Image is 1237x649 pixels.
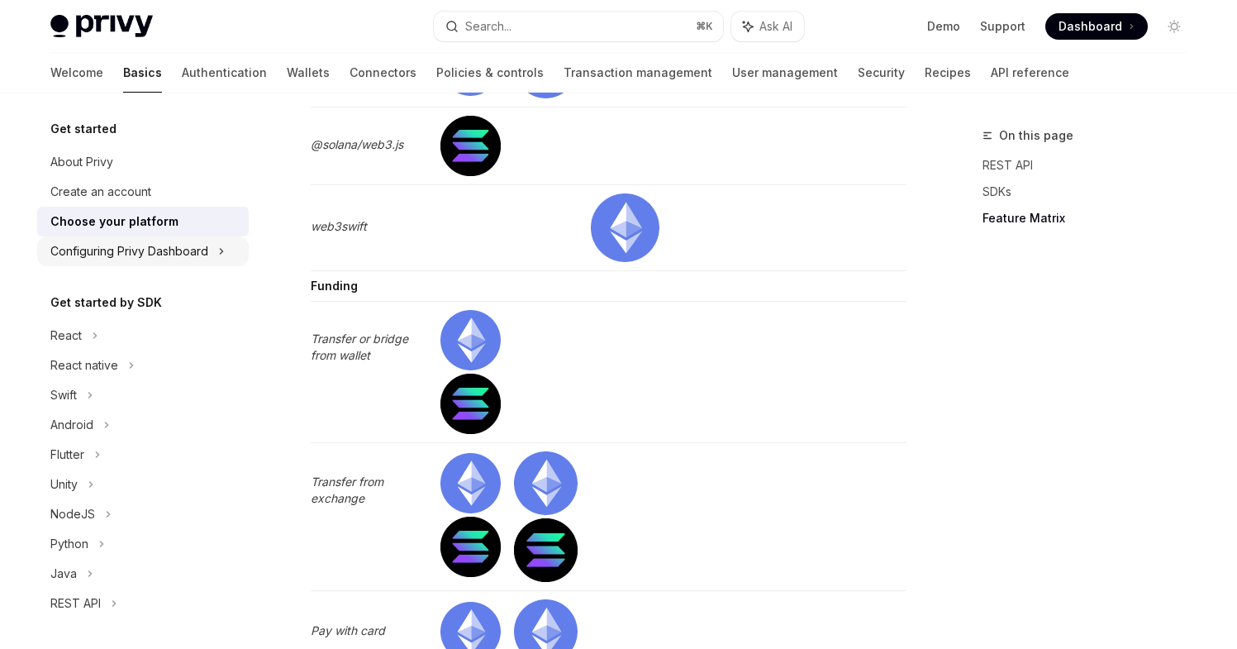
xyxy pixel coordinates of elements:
[1045,13,1148,40] a: Dashboard
[50,152,113,172] div: About Privy
[50,385,77,405] div: Swift
[858,53,905,93] a: Security
[50,445,84,465] div: Flutter
[591,193,659,262] img: ethereum.png
[982,205,1201,231] a: Feature Matrix
[50,119,117,139] h5: Get started
[999,126,1073,146] span: On this page
[982,179,1201,205] a: SDKs
[37,207,249,236] a: Choose your platform
[50,53,103,93] a: Welcome
[182,53,267,93] a: Authentication
[434,12,723,41] button: Search...⌘K
[514,451,578,515] img: ethereum.png
[440,116,501,176] img: solana.png
[980,18,1025,35] a: Support
[759,18,792,35] span: Ask AI
[50,182,151,202] div: Create an account
[436,53,544,93] a: Policies & controls
[311,475,383,505] em: Transfer from exchange
[311,623,385,637] em: Pay with card
[1161,13,1187,40] button: Toggle dark mode
[440,374,501,434] img: solana.png
[50,212,178,231] div: Choose your platform
[465,17,511,36] div: Search...
[50,15,153,38] img: light logo
[37,147,249,177] a: About Privy
[311,219,367,233] em: web3swift
[311,332,408,362] em: Transfer or bridge from wallet
[731,12,804,41] button: Ask AI
[50,356,118,375] div: React native
[123,53,162,93] a: Basics
[50,415,93,435] div: Android
[37,177,249,207] a: Create an account
[287,53,330,93] a: Wallets
[350,53,416,93] a: Connectors
[925,53,971,93] a: Recipes
[1059,18,1122,35] span: Dashboard
[50,594,101,613] div: REST API
[927,18,960,35] a: Demo
[982,152,1201,179] a: REST API
[50,241,208,261] div: Configuring Privy Dashboard
[514,518,578,582] img: solana.png
[50,504,95,524] div: NodeJS
[440,453,501,513] img: ethereum.png
[50,293,162,313] h5: Get started by SDK
[311,279,358,293] strong: Funding
[440,310,501,370] img: ethereum.png
[50,534,88,554] div: Python
[732,53,838,93] a: User management
[991,53,1069,93] a: API reference
[50,475,78,494] div: Unity
[696,20,713,33] span: ⌘ K
[311,137,403,151] em: @solana/web3.js
[564,53,712,93] a: Transaction management
[50,326,82,346] div: React
[440,517,501,577] img: solana.png
[50,564,77,584] div: Java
